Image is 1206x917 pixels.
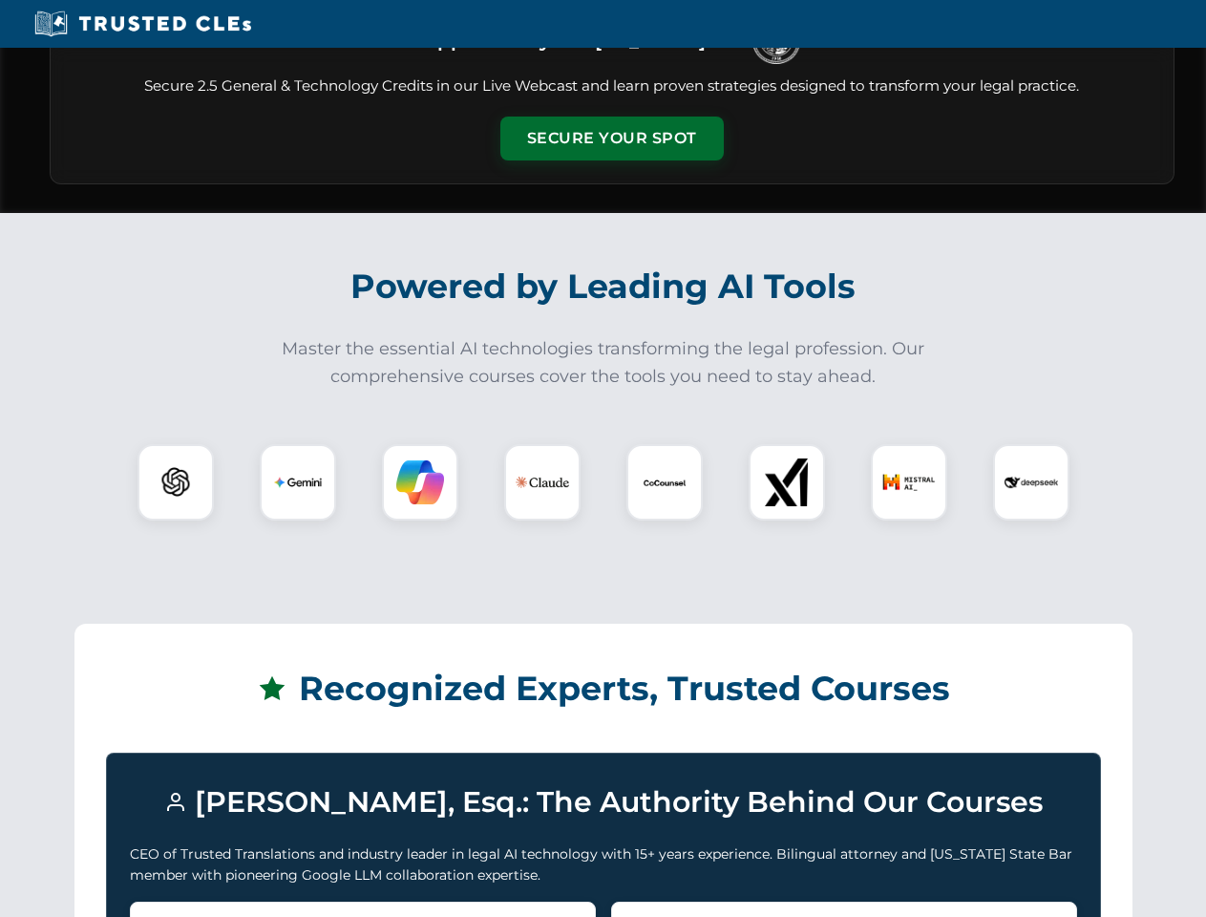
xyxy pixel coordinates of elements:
[74,75,1151,97] p: Secure 2.5 General & Technology Credits in our Live Webcast and learn proven strategies designed ...
[130,843,1077,886] p: CEO of Trusted Translations and industry leader in legal AI technology with 15+ years experience....
[274,458,322,506] img: Gemini Logo
[504,444,581,521] div: Claude
[882,456,936,509] img: Mistral AI Logo
[396,458,444,506] img: Copilot Logo
[626,444,703,521] div: CoCounsel
[641,458,688,506] img: CoCounsel Logo
[516,456,569,509] img: Claude Logo
[1005,456,1058,509] img: DeepSeek Logo
[148,455,203,510] img: ChatGPT Logo
[138,444,214,521] div: ChatGPT
[871,444,947,521] div: Mistral AI
[260,444,336,521] div: Gemini
[500,117,724,160] button: Secure Your Spot
[269,335,938,391] p: Master the essential AI technologies transforming the legal profession. Our comprehensive courses...
[749,444,825,521] div: xAI
[993,444,1069,521] div: DeepSeek
[29,10,257,38] img: Trusted CLEs
[382,444,458,521] div: Copilot
[763,458,811,506] img: xAI Logo
[106,655,1101,722] h2: Recognized Experts, Trusted Courses
[130,777,1077,828] h3: [PERSON_NAME], Esq.: The Authority Behind Our Courses
[74,253,1132,320] h2: Powered by Leading AI Tools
